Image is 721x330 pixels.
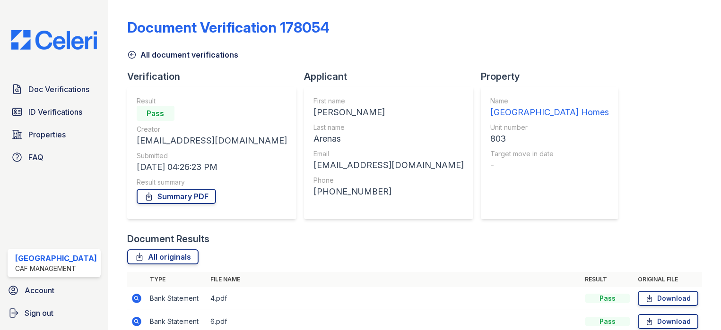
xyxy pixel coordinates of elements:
div: Unit number [490,123,609,132]
div: Target move in date [490,149,609,159]
span: Properties [28,129,66,140]
span: Doc Verifications [28,84,89,95]
div: - [490,159,609,172]
img: CE_Logo_Blue-a8612792a0a2168367f1c8372b55b34899dd931a85d93a1a3d3e32e68fde9ad4.png [4,30,104,50]
div: Document Results [127,232,209,245]
div: Creator [137,125,287,134]
div: Property [481,70,626,83]
a: Sign out [4,304,104,322]
span: ID Verifications [28,106,82,118]
div: Name [490,96,609,106]
div: Result summary [137,178,287,187]
td: 4.pdf [207,287,581,310]
th: File name [207,272,581,287]
div: [EMAIL_ADDRESS][DOMAIN_NAME] [137,134,287,147]
a: All originals [127,249,199,264]
a: All document verifications [127,49,238,60]
div: [PHONE_NUMBER] [313,185,464,198]
div: Pass [585,317,630,326]
td: Bank Statement [146,287,207,310]
div: Last name [313,123,464,132]
div: Phone [313,176,464,185]
a: Name [GEOGRAPHIC_DATA] Homes [490,96,609,119]
a: Download [638,314,698,329]
div: [PERSON_NAME] [313,106,464,119]
div: Result [137,96,287,106]
div: Pass [137,106,174,121]
span: FAQ [28,152,43,163]
th: Original file [634,272,702,287]
div: Arenas [313,132,464,145]
a: Properties [8,125,101,144]
span: Sign out [25,307,53,319]
th: Result [581,272,634,287]
div: [DATE] 04:26:23 PM [137,161,287,174]
a: FAQ [8,148,101,167]
div: [EMAIL_ADDRESS][DOMAIN_NAME] [313,159,464,172]
div: 803 [490,132,609,145]
a: Summary PDF [137,189,216,204]
a: Download [638,291,698,306]
div: CAF Management [15,264,97,273]
div: Applicant [304,70,481,83]
div: Verification [127,70,304,83]
div: Email [313,149,464,159]
div: Pass [585,294,630,303]
div: Submitted [137,151,287,161]
div: Document Verification 178054 [127,19,330,36]
a: Doc Verifications [8,80,101,99]
a: ID Verifications [8,102,101,121]
th: Type [146,272,207,287]
a: Account [4,281,104,300]
div: [GEOGRAPHIC_DATA] Homes [490,106,609,119]
span: Account [25,285,54,296]
div: First name [313,96,464,106]
div: [GEOGRAPHIC_DATA] [15,253,97,264]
